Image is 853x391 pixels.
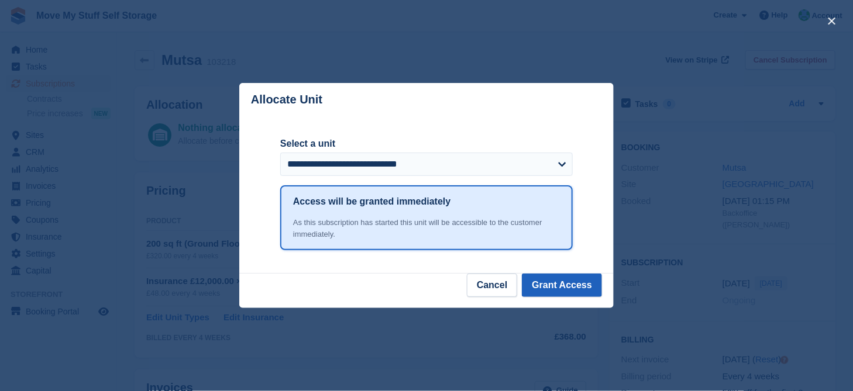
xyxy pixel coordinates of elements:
p: Allocate Unit [251,93,322,106]
button: Cancel [467,274,517,297]
button: close [823,12,841,30]
button: Grant Access [522,274,602,297]
h1: Access will be granted immediately [293,195,450,209]
label: Select a unit [280,137,573,151]
div: As this subscription has started this unit will be accessible to the customer immediately. [293,217,560,240]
